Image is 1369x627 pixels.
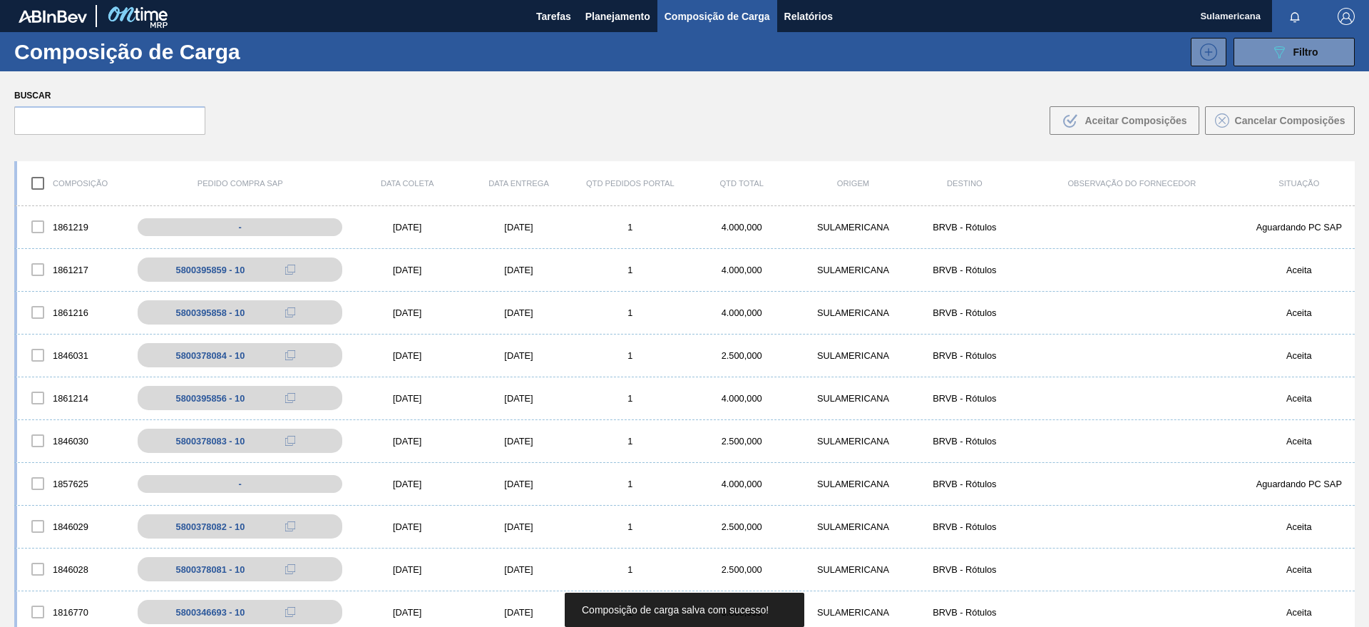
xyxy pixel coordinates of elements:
[17,511,128,541] div: 1846029
[17,426,128,456] div: 1846030
[463,607,574,618] div: [DATE]
[797,479,908,489] div: SULAMERICANA
[797,521,908,532] div: SULAMERICANA
[1184,38,1226,66] div: Nova Composição
[1085,115,1186,126] span: Aceitar Composições
[352,564,463,575] div: [DATE]
[176,307,245,318] div: 5800395858 - 10
[276,561,304,578] div: Copiar
[463,222,574,233] div: [DATE]
[1244,307,1355,318] div: Aceita
[352,265,463,275] div: [DATE]
[797,607,908,618] div: SULAMERICANA
[665,8,770,25] span: Composição de Carga
[17,255,128,285] div: 1861217
[909,607,1020,618] div: BRVB - Rótulos
[1050,106,1199,135] button: Aceitar Composições
[463,393,574,404] div: [DATE]
[176,393,245,404] div: 5800395856 - 10
[176,521,245,532] div: 5800378082 - 10
[575,564,686,575] div: 1
[17,554,128,584] div: 1846028
[276,432,304,449] div: Copiar
[463,479,574,489] div: [DATE]
[686,436,797,447] div: 2.500,000
[909,436,1020,447] div: BRVB - Rótulos
[1244,564,1355,575] div: Aceita
[176,350,245,361] div: 5800378084 - 10
[909,222,1020,233] div: BRVB - Rótulos
[1244,436,1355,447] div: Aceita
[463,179,574,188] div: Data Entrega
[909,479,1020,489] div: BRVB - Rótulos
[17,383,128,413] div: 1861214
[575,222,686,233] div: 1
[686,479,797,489] div: 4.000,000
[17,597,128,627] div: 1816770
[17,469,128,499] div: 1857625
[575,436,686,447] div: 1
[138,218,342,236] div: -
[276,603,304,621] div: Copiar
[909,393,1020,404] div: BRVB - Rótulos
[176,607,245,618] div: 5800346693 - 10
[1244,222,1355,233] div: Aguardando PC SAP
[784,8,833,25] span: Relatórios
[352,350,463,361] div: [DATE]
[17,340,128,370] div: 1846031
[17,168,128,198] div: Composição
[585,8,650,25] span: Planejamento
[909,564,1020,575] div: BRVB - Rótulos
[463,521,574,532] div: [DATE]
[17,297,128,327] div: 1861216
[797,393,908,404] div: SULAMERICANA
[686,265,797,275] div: 4.000,000
[276,261,304,278] div: Copiar
[19,10,87,23] img: TNhmsLtSVTkK8tSr43FrP2fwEKptu5GPRR3wAAAABJRU5ErkJggg==
[14,86,205,106] label: Buscar
[686,179,797,188] div: Qtd Total
[352,307,463,318] div: [DATE]
[176,564,245,575] div: 5800378081 - 10
[1244,350,1355,361] div: Aceita
[575,265,686,275] div: 1
[575,521,686,532] div: 1
[797,436,908,447] div: SULAMERICANA
[1205,106,1355,135] button: Cancelar Composições
[686,564,797,575] div: 2.500,000
[1293,46,1318,58] span: Filtro
[1244,265,1355,275] div: Aceita
[1272,6,1318,26] button: Notificações
[909,521,1020,532] div: BRVB - Rótulos
[686,350,797,361] div: 2.500,000
[536,8,571,25] span: Tarefas
[686,393,797,404] div: 4.000,000
[352,222,463,233] div: [DATE]
[1244,479,1355,489] div: Aguardando PC SAP
[176,436,245,447] div: 5800378083 - 10
[1244,521,1355,532] div: Aceita
[1244,179,1355,188] div: Situação
[352,393,463,404] div: [DATE]
[463,350,574,361] div: [DATE]
[909,307,1020,318] div: BRVB - Rótulos
[1235,115,1345,126] span: Cancelar Composições
[1234,38,1355,66] button: Filtro
[1338,8,1355,25] img: Logout
[797,564,908,575] div: SULAMERICANA
[582,604,769,616] span: Composição de carga salva com sucesso!
[686,222,797,233] div: 4.000,000
[797,350,908,361] div: SULAMERICANA
[276,389,304,407] div: Copiar
[686,307,797,318] div: 4.000,000
[575,350,686,361] div: 1
[463,436,574,447] div: [DATE]
[575,307,686,318] div: 1
[276,347,304,364] div: Copiar
[909,179,1020,188] div: Destino
[909,265,1020,275] div: BRVB - Rótulos
[352,521,463,532] div: [DATE]
[797,222,908,233] div: SULAMERICANA
[14,44,250,60] h1: Composição de Carga
[276,518,304,535] div: Copiar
